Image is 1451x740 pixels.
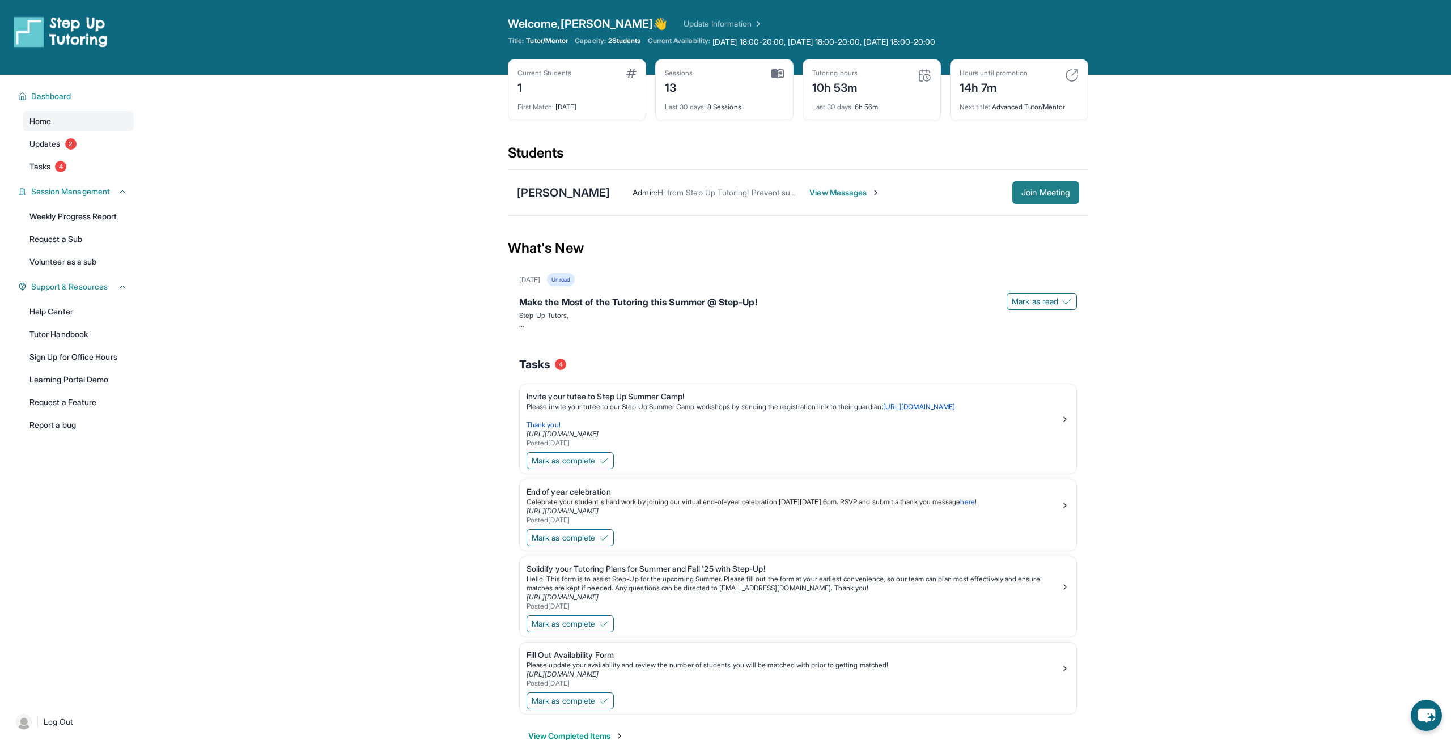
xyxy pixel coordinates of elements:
span: View Messages [809,187,880,198]
div: Posted [DATE] [527,679,1060,688]
div: [DATE] [517,96,637,112]
span: Log Out [44,716,73,728]
span: Title: [508,36,524,45]
img: Mark as complete [600,456,609,465]
span: | [36,715,39,729]
span: Session Management [31,186,110,197]
span: First Match : [517,103,554,111]
span: Home [29,116,51,127]
div: Current Students [517,69,571,78]
span: Support & Resources [31,281,108,292]
div: [DATE] [519,275,540,284]
div: 14h 7m [960,78,1028,96]
div: [PERSON_NAME] [517,185,610,201]
div: Posted [DATE] [527,439,1060,448]
button: Mark as complete [527,529,614,546]
p: ! [527,497,1060,507]
img: card [1065,69,1079,82]
p: Hello! This form is to assist Step-Up for the upcoming Summer. Please fill out the form at your e... [527,575,1060,593]
a: Help Center [23,301,134,322]
img: Mark as complete [600,696,609,705]
span: [DATE] 18:00-20:00, [DATE] 18:00-20:00, [DATE] 18:00-20:00 [712,36,935,48]
button: Mark as read [1007,293,1077,310]
a: Home [23,111,134,131]
div: Solidify your Tutoring Plans for Summer and Fall '25 with Step-Up! [527,563,1060,575]
div: Unread [547,273,574,286]
button: Mark as complete [527,615,614,632]
span: Updates [29,138,61,150]
a: Tasks4 [23,156,134,177]
img: card [918,69,931,82]
img: Mark as complete [600,533,609,542]
div: 6h 56m [812,96,931,112]
a: Request a Sub [23,229,134,249]
img: logo [14,16,108,48]
div: 10h 53m [812,78,858,96]
button: Dashboard [27,91,127,102]
span: Mark as complete [532,695,595,707]
span: Welcome, [PERSON_NAME] 👋 [508,16,668,32]
span: Mark as complete [532,532,595,543]
span: Admin : [633,188,657,197]
a: Learning Portal Demo [23,369,134,390]
img: card [626,69,637,78]
a: End of year celebrationCelebrate your student's hard work by joining our virtual end-of-year cele... [520,479,1076,527]
button: Session Management [27,186,127,197]
div: Please update your availability and review the number of students you will be matched with prior ... [527,661,1060,670]
div: 1 [517,78,571,96]
a: [URL][DOMAIN_NAME] [527,429,599,438]
span: Mark as complete [532,618,595,630]
span: 2 Students [608,36,641,45]
span: Tasks [519,356,550,372]
span: Celebrate your student's hard work by joining our virtual end-of-year celebration [DATE][DATE] 6p... [527,497,960,506]
div: Posted [DATE] [527,602,1060,611]
div: Fill Out Availability Form [527,649,1060,661]
span: Dashboard [31,91,71,102]
p: Please invite your tutee to our Step Up Summer Camp workshops by sending the registration link to... [527,402,1060,411]
div: Posted [DATE] [527,516,1060,525]
div: End of year celebration [527,486,1060,497]
a: |Log Out [11,709,134,734]
img: user-img [16,714,32,730]
div: What's New [508,223,1088,273]
div: Make the Most of the Tutoring this Summer @ Step-Up! [519,295,1077,311]
a: Updates2 [23,134,134,154]
div: Invite your tutee to Step Up Summer Camp! [527,391,1060,402]
button: Join Meeting [1012,181,1079,204]
div: Advanced Tutor/Mentor [960,96,1079,112]
div: Hours until promotion [960,69,1028,78]
div: 13 [665,78,693,96]
a: here [960,497,974,506]
img: Mark as complete [600,619,609,628]
img: Mark as read [1063,297,1072,306]
div: Sessions [665,69,693,78]
p: Step-Up Tutors, [519,311,1077,320]
div: Tutoring hours [812,69,858,78]
span: Tutor/Mentor [526,36,568,45]
span: Last 30 days : [665,103,706,111]
span: Mark as read [1012,296,1058,307]
button: Support & Resources [27,281,127,292]
a: Update Information [684,18,763,29]
span: Next title : [960,103,990,111]
span: Tasks [29,161,50,172]
a: Volunteer as a sub [23,252,134,272]
a: Sign Up for Office Hours [23,347,134,367]
img: card [771,69,784,79]
a: [URL][DOMAIN_NAME] [527,507,599,515]
span: 2 [65,138,77,150]
span: Mark as complete [532,455,595,466]
button: chat-button [1411,700,1442,731]
span: Join Meeting [1021,189,1070,196]
a: Invite your tutee to Step Up Summer Camp!Please invite your tutee to our Step Up Summer Camp work... [520,384,1076,450]
a: Request a Feature [23,392,134,412]
a: [URL][DOMAIN_NAME] [527,670,599,678]
img: Chevron Right [752,18,763,29]
span: 4 [55,161,66,172]
img: Chevron-Right [871,188,880,197]
a: Weekly Progress Report [23,206,134,227]
button: Mark as complete [527,692,614,709]
a: [URL][DOMAIN_NAME] [883,402,955,411]
span: Last 30 days : [812,103,853,111]
a: Tutor Handbook [23,324,134,345]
